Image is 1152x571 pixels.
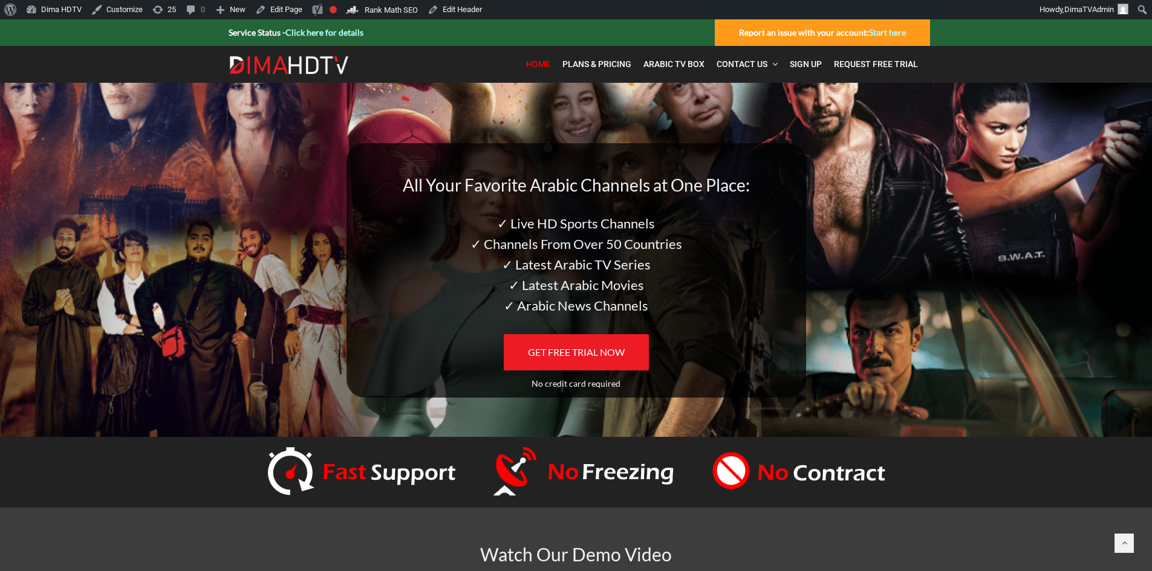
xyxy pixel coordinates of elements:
[869,27,906,37] a: Start here
[520,52,556,77] a: Home
[504,334,649,370] a: GET FREE TRIAL NOW
[528,346,625,358] span: GET FREE TRIAL NOW
[403,175,750,195] span: All Your Favorite Arabic Channels at One Place:
[1064,5,1114,14] span: DimaTVAdmin
[828,52,924,77] a: Request Free Trial
[504,297,648,314] span: ✓ Arabic News Channels
[562,59,631,69] span: Plans & Pricing
[229,56,350,75] img: Dima HDTV
[229,27,363,37] strong: Service Status -
[784,52,828,77] a: Sign Up
[643,59,705,69] span: Arabic TV Box
[739,27,906,37] strong: Report an issue with your account:
[470,236,682,252] span: ✓ Channels From Over 50 Countries
[330,6,337,13] div: Focus keyphrase not set
[637,52,711,77] a: Arabic TV Box
[790,59,822,69] span: Sign Up
[285,27,363,37] a: Click here for details
[834,59,918,69] span: Request Free Trial
[365,5,418,15] span: Rank Math SEO
[509,277,644,293] span: ✓ Latest Arabic Movies
[556,52,637,77] a: Plans & Pricing
[532,378,620,389] span: No credit card required
[1115,534,1134,553] a: Back to top
[711,52,784,77] a: Contact Us
[497,215,655,231] span: ✓ Live HD Sports Channels
[502,256,651,273] span: ✓ Latest Arabic TV Series
[480,543,672,565] span: Watch Our Demo Video
[717,59,767,69] span: Contact Us
[526,59,550,69] span: Home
